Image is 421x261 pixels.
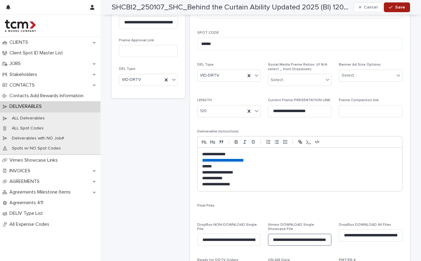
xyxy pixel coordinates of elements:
span: Social Media Frame Ratios: (if N/A select _ from Dropdown) [268,63,327,71]
p: CLIENTS [7,39,33,45]
span: 120 [200,108,207,114]
span: SPOT CODE [197,31,219,35]
span: Frame Approval Link [119,39,154,42]
span: Final Files [197,204,215,208]
span: DropBox DOWNLOAD All Files [339,223,391,227]
button: Save [384,2,410,12]
p: Stakeholders [7,72,42,77]
p: AGREEMENTS [7,179,44,184]
p: ALL Deliverables [7,116,50,121]
span: Frame Comparison link [339,98,379,102]
p: CONTACTS [7,82,40,88]
p: All Expense Codes [7,222,54,227]
span: DEL Type [197,63,214,67]
p: DELIVERABLES [7,104,47,109]
p: Contacts Add Rewards Information [7,93,88,99]
span: LENGTH [197,98,212,102]
span: DropBox NON-DOWNLOAD Single File [197,223,257,231]
span: Save [395,5,405,9]
span: VID-DRTV [200,72,219,79]
span: VID-DRTV [122,77,141,83]
span: Banner Ad Size Options: [339,63,381,67]
h2: SHCBI2_250107_SHC_Behind the Curtain Ability Updated 2025 (BI) 120___DS5018 [112,3,351,12]
span: Deliverable Instructions [197,130,239,133]
button: Cancel [354,2,383,12]
p: Vimeo Showcase Links [7,157,63,163]
p: DELIV Type List [7,211,48,216]
p: Agreements 411 [7,200,48,206]
img: 4hMmSqQkux38exxPVZHQ [5,20,36,32]
p: Spots w/ NO Spot Codes [7,146,66,151]
span: Current Frame PRESENTATION LINK [268,98,330,102]
span: Vimeo DOWNLOAD Single Showcase File [268,223,314,231]
p: INVOICES [7,168,35,174]
div: Select... [342,72,357,79]
p: Deliverables with NO Job# [7,136,69,141]
p: JOBS [7,61,26,67]
p: Agreements Milestone Items [7,189,75,195]
div: Select... [271,77,286,83]
span: Cancel [364,5,377,9]
p: ALL Spot Codes [7,126,48,131]
span: DEL Type [119,67,135,71]
p: Client Spot ID Master List [7,50,68,56]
